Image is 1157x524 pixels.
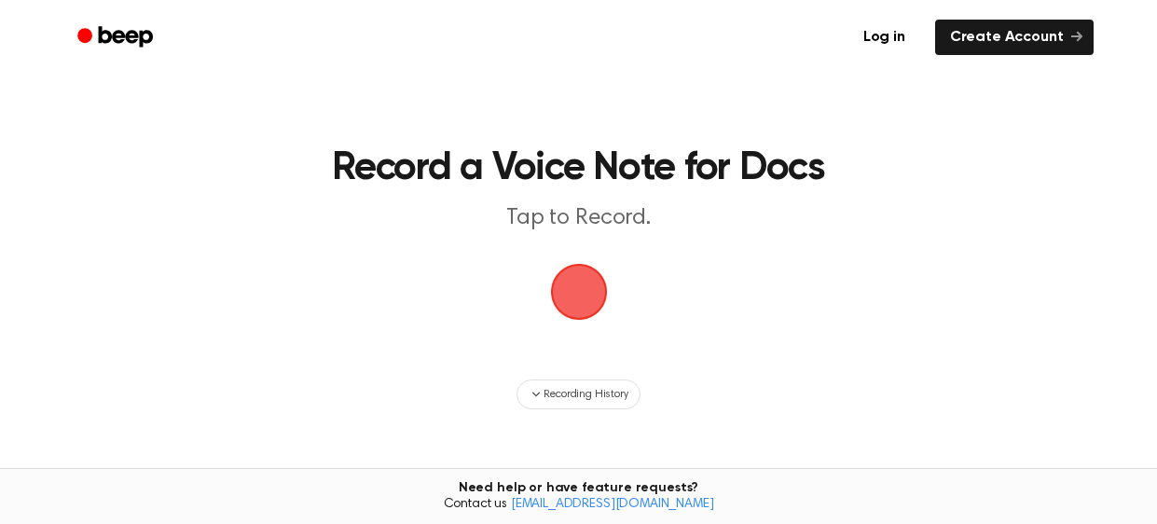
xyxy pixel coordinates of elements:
h1: Record a Voice Note for Docs [201,149,956,188]
a: [EMAIL_ADDRESS][DOMAIN_NAME] [511,498,714,511]
p: Tap to Record. [221,203,937,234]
a: Log in [845,16,924,59]
a: Create Account [935,20,1094,55]
button: Recording History [517,379,640,409]
img: Beep Logo [551,264,607,320]
span: Recording History [544,386,627,403]
span: Contact us [11,497,1146,514]
a: Beep [64,20,170,56]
